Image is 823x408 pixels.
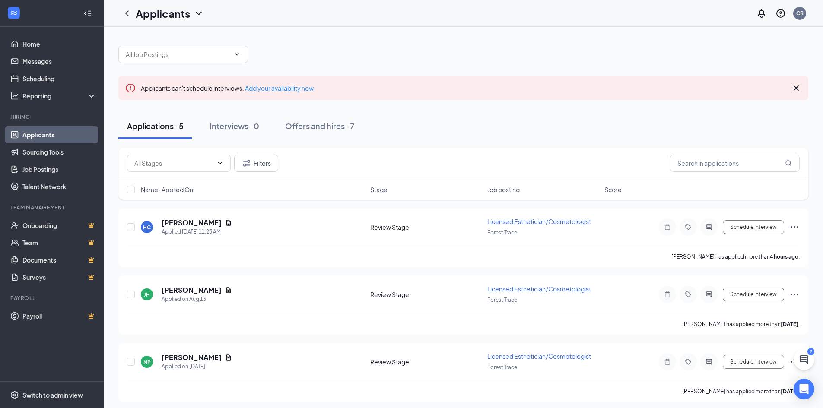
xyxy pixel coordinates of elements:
[10,204,95,211] div: Team Management
[22,70,96,87] a: Scheduling
[225,354,232,361] svg: Document
[194,8,204,19] svg: ChevronDown
[370,357,482,366] div: Review Stage
[487,185,520,194] span: Job posting
[723,288,784,301] button: Schedule Interview
[22,126,96,143] a: Applicants
[216,160,223,167] svg: ChevronDown
[22,35,96,53] a: Home
[796,9,804,17] div: CR
[83,9,92,18] svg: Collapse
[234,51,241,58] svg: ChevronDown
[723,220,784,234] button: Schedule Interview
[10,113,95,120] div: Hiring
[22,143,96,161] a: Sourcing Tools
[285,120,354,131] div: Offers and hires · 7
[22,92,97,100] div: Reporting
[134,158,213,168] input: All Stages
[225,219,232,226] svg: Document
[487,218,591,225] span: Licensed Esthetician/Cosmetologist
[487,285,591,293] span: Licensed Esthetician/Cosmetologist
[671,253,800,260] p: [PERSON_NAME] has applied more than .
[22,234,96,251] a: TeamCrown
[245,84,314,92] a: Add your availability now
[683,291,693,298] svg: Tag
[781,388,798,395] b: [DATE]
[794,349,814,370] button: ChatActive
[807,348,814,355] div: 2
[370,223,482,231] div: Review Stage
[162,218,222,228] h5: [PERSON_NAME]
[789,222,800,232] svg: Ellipses
[683,358,693,365] svg: Tag
[662,224,673,231] svg: Note
[162,228,232,236] div: Applied [DATE] 11:23 AM
[775,8,786,19] svg: QuestionInfo
[122,8,132,19] svg: ChevronLeft
[10,294,95,302] div: Payroll
[723,355,784,369] button: Schedule Interview
[162,285,222,295] h5: [PERSON_NAME]
[487,352,591,360] span: Licensed Esthetician/Cosmetologist
[781,321,798,327] b: [DATE]
[141,185,193,194] span: Name · Applied On
[704,358,714,365] svg: ActiveChat
[22,217,96,234] a: OnboardingCrown
[370,185,388,194] span: Stage
[162,362,232,371] div: Applied on [DATE]
[670,155,800,172] input: Search in applications
[770,253,798,260] b: 4 hours ago
[22,391,83,399] div: Switch to admin view
[794,379,814,399] div: Open Intercom Messenger
[241,158,252,168] svg: Filter
[604,185,622,194] span: Score
[10,391,19,399] svg: Settings
[143,224,151,231] div: HC
[126,50,230,59] input: All Job Postings
[487,364,517,370] span: Forest Trace
[22,251,96,269] a: DocumentsCrown
[22,269,96,286] a: SurveysCrown
[683,224,693,231] svg: Tag
[789,357,800,367] svg: Ellipses
[487,229,517,236] span: Forest Trace
[127,120,184,131] div: Applications · 5
[662,291,673,298] svg: Note
[704,291,714,298] svg: ActiveChat
[22,307,96,325] a: PayrollCrown
[234,155,278,172] button: Filter Filters
[682,320,800,328] p: [PERSON_NAME] has applied more than .
[143,358,151,366] div: NP
[22,178,96,195] a: Talent Network
[704,224,714,231] svg: ActiveChat
[141,84,314,92] span: Applicants can't schedule interviews.
[370,290,482,299] div: Review Stage
[789,289,800,300] svg: Ellipses
[682,388,800,395] p: [PERSON_NAME] has applied more than .
[791,83,801,93] svg: Cross
[144,291,150,298] div: JH
[785,160,792,167] svg: MagnifyingGlass
[225,287,232,294] svg: Document
[125,83,136,93] svg: Error
[662,358,673,365] svg: Note
[756,8,767,19] svg: Notifications
[799,354,809,365] svg: ChatActive
[162,353,222,362] h5: [PERSON_NAME]
[22,161,96,178] a: Job Postings
[487,297,517,303] span: Forest Trace
[136,6,190,21] h1: Applicants
[162,295,232,304] div: Applied on Aug 13
[210,120,259,131] div: Interviews · 0
[10,92,19,100] svg: Analysis
[10,9,18,17] svg: WorkstreamLogo
[22,53,96,70] a: Messages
